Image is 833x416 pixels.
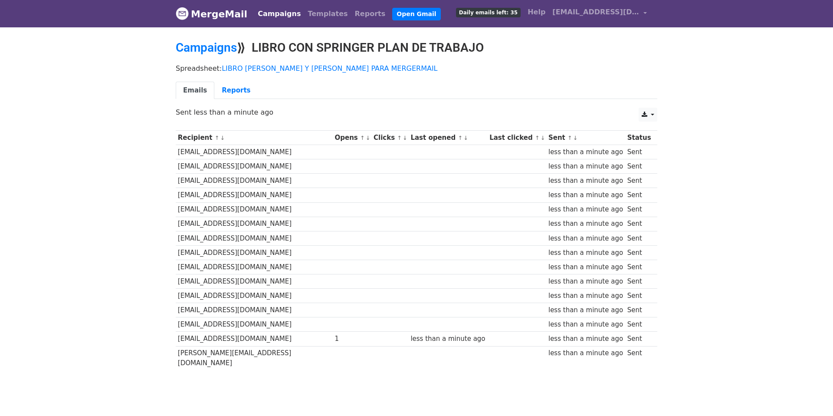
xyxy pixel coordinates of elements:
th: Sent [546,131,625,145]
td: [EMAIL_ADDRESS][DOMAIN_NAME] [176,245,333,260]
td: [EMAIL_ADDRESS][DOMAIN_NAME] [176,159,333,174]
td: [EMAIL_ADDRESS][DOMAIN_NAME] [176,332,333,346]
td: [EMAIL_ADDRESS][DOMAIN_NAME] [176,260,333,274]
a: Reports [214,82,258,99]
td: Sent [625,274,653,289]
a: Open Gmail [392,8,440,20]
a: ↑ [535,135,540,141]
div: less than a minute ago [548,219,623,229]
td: [EMAIL_ADDRESS][DOMAIN_NAME] [176,202,333,217]
a: ↓ [573,135,578,141]
img: MergeMail logo [176,7,189,20]
td: Sent [625,346,653,370]
th: Last clicked [487,131,546,145]
a: ↓ [366,135,371,141]
td: Sent [625,202,653,217]
a: ↓ [463,135,468,141]
a: MergeMail [176,5,247,23]
td: [EMAIL_ADDRESS][DOMAIN_NAME] [176,145,333,159]
div: less than a minute ago [548,176,623,186]
td: Sent [625,188,653,202]
td: Sent [625,245,653,260]
div: less than a minute ago [410,334,485,344]
p: Sent less than a minute ago [176,108,657,117]
td: Sent [625,332,653,346]
div: less than a minute ago [548,234,623,244]
td: [EMAIL_ADDRESS][DOMAIN_NAME] [176,231,333,245]
td: Sent [625,260,653,274]
a: ↑ [567,135,572,141]
div: less than a minute ago [548,190,623,200]
td: [EMAIL_ADDRESS][DOMAIN_NAME] [176,217,333,231]
td: Sent [625,217,653,231]
a: [EMAIL_ADDRESS][DOMAIN_NAME] [549,3,650,24]
span: [EMAIL_ADDRESS][DOMAIN_NAME] [552,7,639,17]
a: ↓ [541,135,545,141]
th: Last opened [409,131,488,145]
div: less than a minute ago [548,291,623,301]
a: ↓ [403,135,407,141]
div: 1 [335,334,369,344]
td: Sent [625,303,653,317]
td: [EMAIL_ADDRESS][DOMAIN_NAME] [176,274,333,289]
td: Sent [625,231,653,245]
td: [EMAIL_ADDRESS][DOMAIN_NAME] [176,317,333,332]
div: less than a minute ago [548,205,623,215]
div: less than a minute ago [548,262,623,272]
a: Campaigns [254,5,304,23]
div: less than a minute ago [548,348,623,358]
span: Daily emails left: 35 [456,8,521,17]
a: ↓ [220,135,225,141]
a: ↑ [458,135,462,141]
p: Spreadsheet: [176,64,657,73]
div: less than a minute ago [548,320,623,330]
th: Clicks [371,131,408,145]
div: less than a minute ago [548,147,623,157]
div: less than a minute ago [548,162,623,172]
td: Sent [625,317,653,332]
div: less than a minute ago [548,334,623,344]
th: Recipient [176,131,333,145]
a: Campaigns [176,40,237,55]
th: Status [625,131,653,145]
a: LIBRO [PERSON_NAME] Y [PERSON_NAME] PARA MERGERMAIL [222,64,437,73]
th: Opens [333,131,372,145]
a: ↑ [360,135,365,141]
td: [EMAIL_ADDRESS][DOMAIN_NAME] [176,174,333,188]
td: [EMAIL_ADDRESS][DOMAIN_NAME] [176,289,333,303]
td: Sent [625,145,653,159]
a: Emails [176,82,214,99]
a: Help [524,3,549,21]
h2: ⟫ LIBRO CON SPRINGER PLAN DE TRABAJO [176,40,657,55]
td: Sent [625,159,653,174]
td: [PERSON_NAME][EMAIL_ADDRESS][DOMAIN_NAME] [176,346,333,370]
a: ↑ [397,135,402,141]
td: Sent [625,289,653,303]
div: less than a minute ago [548,305,623,315]
a: Daily emails left: 35 [453,3,524,21]
a: Reports [351,5,389,23]
a: Templates [304,5,351,23]
div: less than a minute ago [548,248,623,258]
a: ↑ [215,135,220,141]
div: less than a minute ago [548,277,623,287]
td: Sent [625,174,653,188]
td: [EMAIL_ADDRESS][DOMAIN_NAME] [176,303,333,317]
td: [EMAIL_ADDRESS][DOMAIN_NAME] [176,188,333,202]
